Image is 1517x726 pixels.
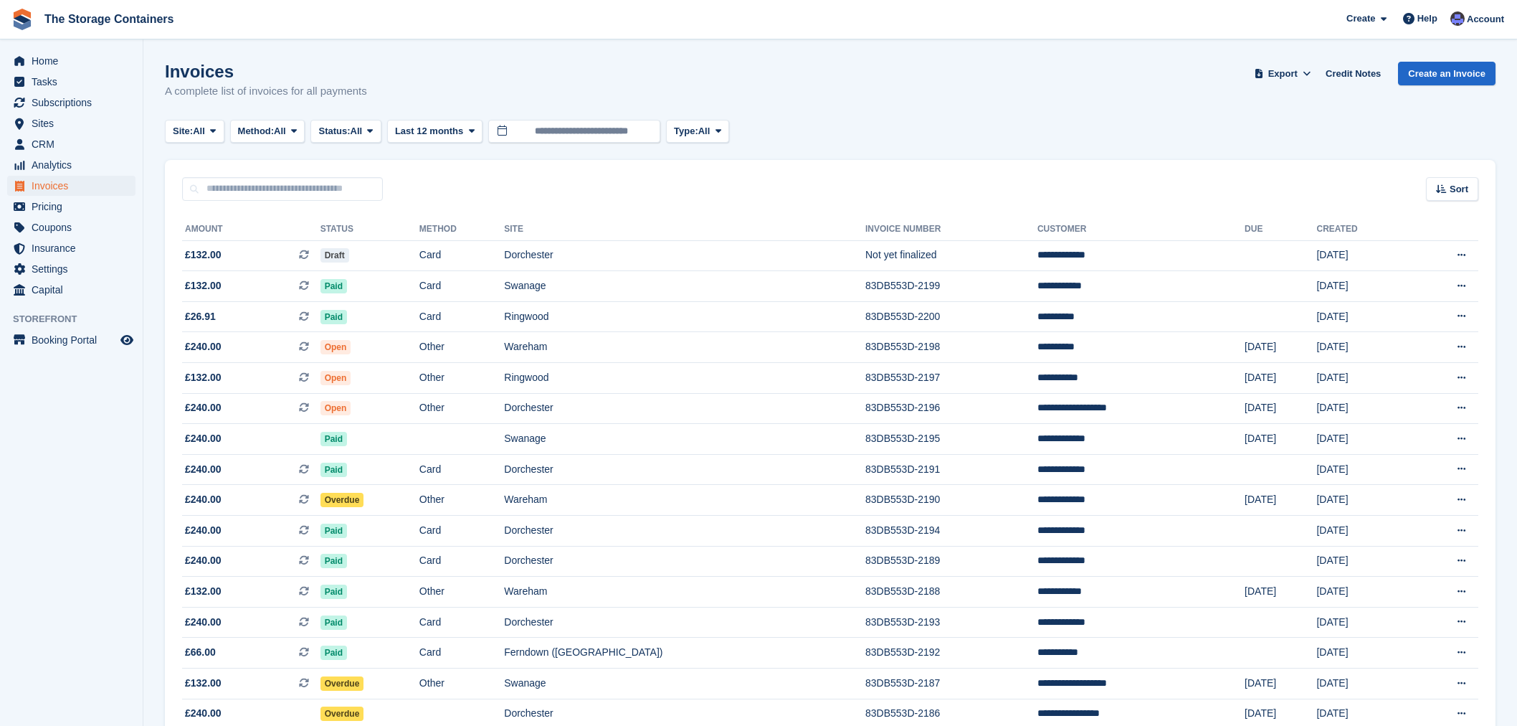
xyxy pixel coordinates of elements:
span: £132.00 [185,584,222,599]
a: menu [7,280,135,300]
span: £240.00 [185,462,222,477]
span: £66.00 [185,645,216,660]
a: menu [7,217,135,237]
span: Storefront [13,312,143,326]
td: Other [419,485,504,516]
td: 83DB553D-2192 [865,638,1037,669]
span: £240.00 [185,431,222,446]
button: Method: All [230,120,305,143]
td: Other [419,332,504,363]
span: All [351,124,363,138]
td: Dorchester [504,546,865,577]
a: Credit Notes [1320,62,1387,85]
span: Paid [320,279,347,293]
a: menu [7,51,135,71]
span: Create [1346,11,1375,26]
span: £132.00 [185,278,222,293]
span: Paid [320,616,347,630]
td: [DATE] [1316,454,1409,485]
span: Analytics [32,155,118,175]
span: Overdue [320,707,364,721]
a: menu [7,134,135,154]
span: Sites [32,113,118,133]
th: Status [320,218,419,241]
td: Card [419,546,504,577]
img: Dan Excell [1450,11,1465,26]
td: Ferndown ([GEOGRAPHIC_DATA]) [504,638,865,669]
a: menu [7,93,135,113]
span: All [274,124,286,138]
td: Ringwood [504,363,865,394]
span: CRM [32,134,118,154]
td: 83DB553D-2199 [865,271,1037,302]
span: £132.00 [185,247,222,263]
td: 83DB553D-2189 [865,546,1037,577]
td: 83DB553D-2198 [865,332,1037,363]
span: £132.00 [185,676,222,691]
span: Coupons [32,217,118,237]
span: Account [1467,12,1504,27]
span: Subscriptions [32,93,118,113]
a: menu [7,197,135,217]
td: 83DB553D-2195 [865,424,1037,455]
span: £240.00 [185,492,222,507]
a: menu [7,113,135,133]
td: [DATE] [1316,363,1409,394]
td: Wareham [504,577,865,608]
span: £240.00 [185,615,222,630]
td: [DATE] [1245,424,1316,455]
td: Other [419,577,504,608]
td: [DATE] [1245,393,1316,424]
td: Swanage [504,271,865,302]
span: Invoices [32,176,118,196]
td: Wareham [504,332,865,363]
td: 83DB553D-2191 [865,454,1037,485]
a: Create an Invoice [1398,62,1495,85]
td: Ringwood [504,301,865,332]
td: [DATE] [1316,240,1409,271]
td: [DATE] [1316,638,1409,669]
td: [DATE] [1316,271,1409,302]
td: Other [419,363,504,394]
img: stora-icon-8386f47178a22dfd0bd8f6a31ec36ba5ce8667c1dd55bd0f319d3a0aa187defe.svg [11,9,33,30]
p: A complete list of invoices for all payments [165,83,367,100]
td: [DATE] [1316,607,1409,638]
button: Export [1251,62,1314,85]
a: menu [7,176,135,196]
th: Site [504,218,865,241]
span: £132.00 [185,370,222,385]
span: Capital [32,280,118,300]
td: [DATE] [1245,669,1316,699]
td: 83DB553D-2187 [865,669,1037,699]
td: 83DB553D-2190 [865,485,1037,516]
td: 83DB553D-2197 [865,363,1037,394]
span: All [698,124,710,138]
a: Preview store [118,331,135,349]
button: Type: All [666,120,729,143]
a: The Storage Containers [39,7,179,31]
span: £240.00 [185,706,222,721]
a: menu [7,330,135,350]
span: Site: [173,124,193,138]
td: Dorchester [504,516,865,547]
h1: Invoices [165,62,367,81]
span: £240.00 [185,553,222,568]
td: Not yet finalized [865,240,1037,271]
span: Draft [320,248,349,263]
td: [DATE] [1316,516,1409,547]
td: [DATE] [1316,577,1409,608]
td: Card [419,301,504,332]
span: Paid [320,432,347,446]
td: Dorchester [504,393,865,424]
span: Pricing [32,197,118,217]
td: Dorchester [504,607,865,638]
span: Open [320,371,351,385]
span: Help [1417,11,1437,26]
td: Other [419,669,504,699]
button: Last 12 months [387,120,482,143]
td: 83DB553D-2200 [865,301,1037,332]
span: All [193,124,205,138]
span: Method: [238,124,275,138]
span: Paid [320,463,347,477]
td: Card [419,516,504,547]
